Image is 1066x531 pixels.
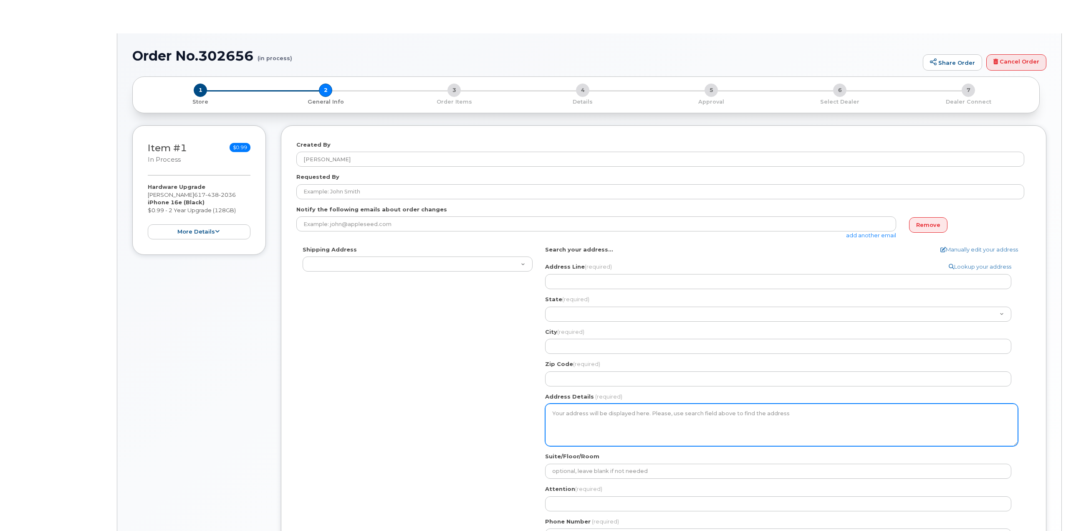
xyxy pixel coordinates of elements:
[585,263,612,270] span: (required)
[230,143,250,152] span: $0.99
[143,98,258,106] p: Store
[986,54,1046,71] a: Cancel Order
[296,141,331,149] label: Created By
[148,224,250,240] button: more details
[148,156,181,163] small: in process
[545,518,591,526] label: Phone Number
[148,143,187,164] h3: Item #1
[296,173,339,181] label: Requested By
[139,97,261,106] a: 1 Store
[303,246,357,254] label: Shipping Address
[219,191,236,198] span: 2036
[205,191,219,198] span: 438
[132,48,919,63] h1: Order No.302656
[194,84,207,97] span: 1
[545,464,1011,479] input: optional, leave blank if not needed
[148,183,205,190] strong: Hardware Upgrade
[923,54,982,71] a: Share Order
[545,485,602,493] label: Attention
[557,328,584,335] span: (required)
[562,296,589,302] span: (required)
[296,184,1024,199] input: Example: John Smith
[909,217,947,233] a: Remove
[545,452,599,460] label: Suite/Floor/Room
[296,216,896,231] input: Example: john@appleseed.com
[148,183,250,239] div: [PERSON_NAME] $0.99 - 2 Year Upgrade (128GB)
[573,361,600,367] span: (required)
[575,485,602,492] span: (required)
[148,199,205,206] strong: iPhone 16e (Black)
[595,393,622,400] span: (required)
[545,360,600,368] label: Zip Code
[592,518,619,525] span: (required)
[194,191,236,198] span: 617
[545,295,589,303] label: State
[940,246,1018,254] a: Manually edit your address
[545,246,613,254] label: Search your address...
[846,232,896,239] a: add another email
[545,393,594,401] label: Address Details
[545,263,612,271] label: Address Line
[949,263,1011,271] a: Lookup your address
[258,48,292,61] small: (in process)
[545,328,584,336] label: City
[296,206,447,213] label: Notify the following emails about order changes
